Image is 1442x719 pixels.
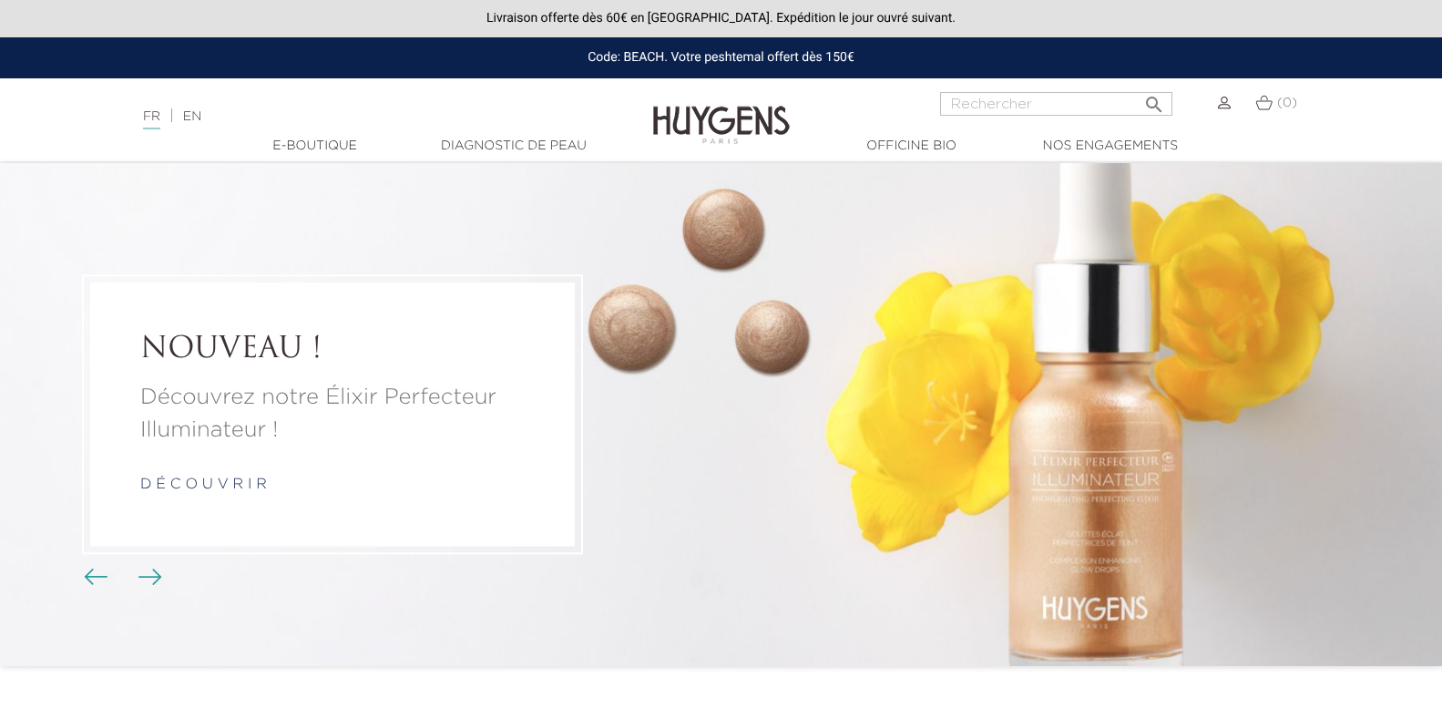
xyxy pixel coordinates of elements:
[1019,137,1202,156] a: Nos engagements
[821,137,1003,156] a: Officine Bio
[143,110,160,129] a: FR
[1143,88,1165,110] i: 
[183,110,201,123] a: EN
[940,92,1172,116] input: Rechercher
[224,137,406,156] a: E-Boutique
[423,137,605,156] a: Diagnostic de peau
[653,77,790,147] img: Huygens
[140,382,525,447] a: Découvrez notre Élixir Perfecteur Illuminateur !
[140,478,267,493] a: d é c o u v r i r
[140,333,525,367] a: NOUVEAU !
[1277,97,1297,109] span: (0)
[134,106,588,128] div: |
[1138,87,1171,111] button: 
[91,563,150,591] div: Boutons du carrousel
